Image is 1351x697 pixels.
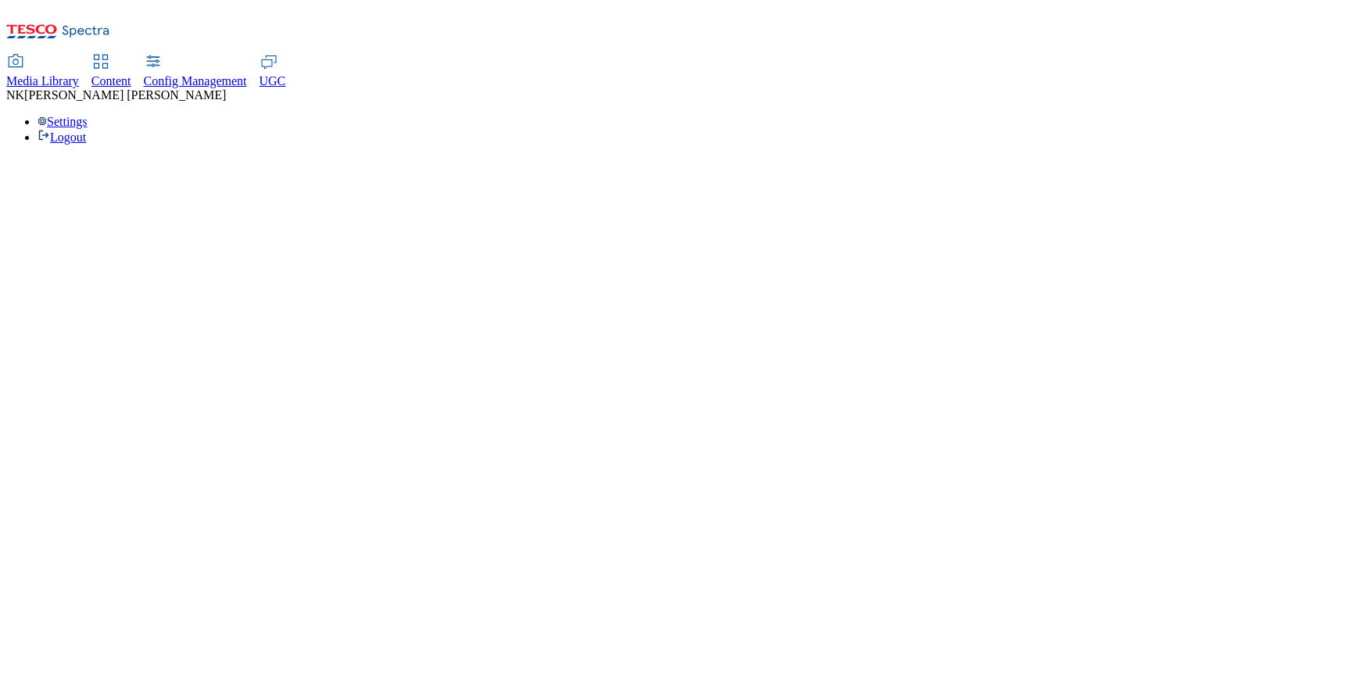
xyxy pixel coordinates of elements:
[144,74,247,88] span: Config Management
[260,55,286,88] a: UGC
[260,74,286,88] span: UGC
[91,55,131,88] a: Content
[144,55,247,88] a: Config Management
[6,88,24,102] span: NK
[24,88,226,102] span: [PERSON_NAME] [PERSON_NAME]
[38,130,86,144] a: Logout
[6,74,79,88] span: Media Library
[38,115,88,128] a: Settings
[6,55,79,88] a: Media Library
[91,74,131,88] span: Content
